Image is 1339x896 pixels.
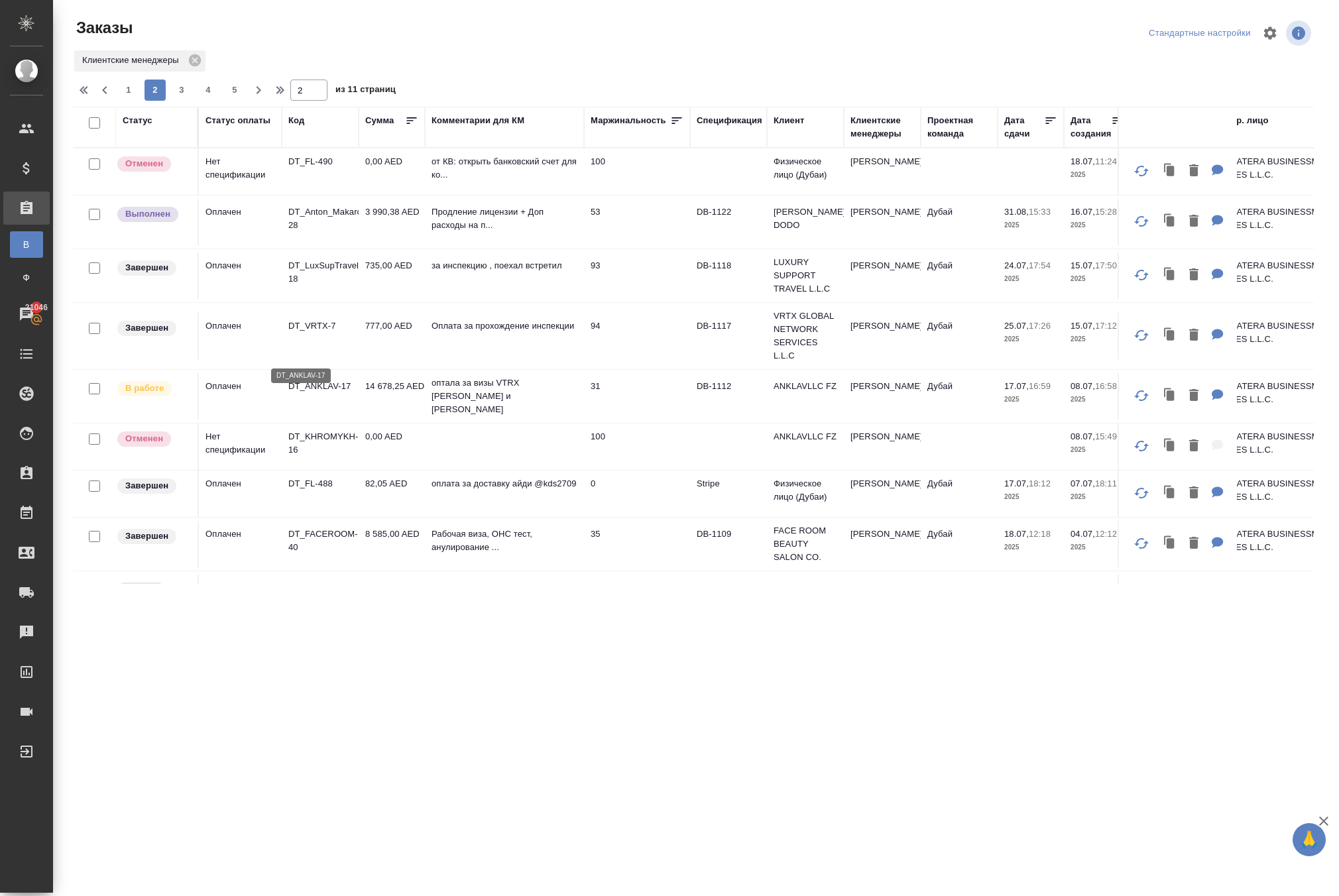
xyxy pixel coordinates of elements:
[432,205,577,232] p: Продление лицензии + Доп расходы на п...
[1071,393,1124,406] p: 2025
[359,148,425,195] td: 0,00 AED
[921,471,998,517] td: Дубай
[116,430,191,448] div: Выставляет КМ после отмены со стороны клиента. Если уже после запуска – КМ пишет ПМу про отмену, ...
[1183,530,1205,557] button: Удалить
[1095,260,1117,270] p: 17:50
[288,430,352,457] p: DT_KHROMYKH-16
[1071,443,1124,457] p: 2025
[774,581,837,594] p: AWATERA
[844,199,921,245] td: [PERSON_NAME]
[844,575,921,621] td: [PERSON_NAME]
[774,524,837,564] p: FACE ROOM BEAUTY SALON CO.
[432,155,577,182] p: от КВ: открыть банковский счет для ко...
[1183,158,1205,185] button: Удалить
[1157,158,1183,185] button: Клонировать
[1157,530,1183,557] button: Клонировать
[1071,219,1124,232] p: 2025
[1004,207,1029,217] p: 31.08,
[1071,583,1095,592] p: 03.07,
[288,319,352,333] p: DT_VRTX-7
[359,199,425,245] td: 3 990,38 AED
[116,319,191,337] div: Выставляет КМ при направлении счета или после выполнения всех работ/сдачи заказа клиенту. Окончат...
[921,313,998,359] td: Дубай
[584,148,690,195] td: 100
[10,231,43,258] a: В
[1126,205,1157,237] button: Обновить
[1071,207,1095,217] p: 16.07,
[584,423,690,470] td: 100
[116,477,191,495] div: Выставляет КМ при направлении счета или после выполнения всех работ/сдачи заказа клиенту. Окончат...
[432,114,524,127] div: Комментарии для КМ
[1205,158,1230,185] button: Для КМ: от КВ: открыть банковский счет для компании в Дубае, учредитель из Армении
[844,373,921,420] td: [PERSON_NAME]
[1293,823,1326,856] button: 🙏
[116,155,191,173] div: Выставляет КМ после отмены со стороны клиента. Если уже после запуска – КМ пишет ПМу про отмену, ...
[17,301,56,314] span: 21046
[1095,583,1117,592] p: 12:16
[1183,480,1205,507] button: Удалить
[125,530,168,543] p: Завершен
[921,521,998,567] td: Дубай
[17,271,36,284] span: Ф
[1205,382,1230,410] button: Для КМ: оптала за визы VTRX Кирилла и Никиты
[1029,207,1051,217] p: 15:33
[432,259,577,272] p: за инспекцию , поехал встретил
[1071,529,1095,539] p: 04.07,
[1071,541,1124,554] p: 2025
[774,114,804,127] div: Клиент
[288,155,352,168] p: DT_FL-490
[82,54,184,67] p: Клиентские менеджеры
[1029,529,1051,539] p: 12:18
[1183,208,1205,235] button: Удалить
[1071,381,1095,391] p: 08.07,
[10,264,43,291] a: Ф
[199,575,282,621] td: Нет спецификации
[125,157,163,170] p: Отменен
[1004,490,1057,504] p: 2025
[205,114,270,127] div: Статус оплаты
[1071,156,1095,166] p: 18.07,
[774,256,837,296] p: LUXURY SUPPORT TRAVEL L.L.C
[1004,381,1029,391] p: 17.07,
[690,252,767,299] td: DB-1118
[1095,478,1117,488] p: 18:11
[584,252,690,299] td: 93
[432,528,577,554] p: Рабочая виза, ОНС тест, анулирование ...
[171,80,192,101] button: 3
[198,80,219,101] button: 4
[1254,17,1286,49] span: Настроить таблицу
[199,199,282,245] td: Оплачен
[199,471,282,517] td: Оплачен
[359,575,425,621] td: 0,00 ₽
[125,261,168,274] p: Завершен
[125,382,164,395] p: В работе
[1004,321,1029,331] p: 25.07,
[1004,272,1057,286] p: 2025
[116,259,191,277] div: Выставляет КМ при направлении счета или после выполнения всех работ/сдачи заказа клиенту. Окончат...
[199,373,282,420] td: Оплачен
[118,80,139,101] button: 1
[288,528,352,554] p: DT_FACEROOM-40
[1071,321,1095,331] p: 15.07,
[359,313,425,359] td: 777,00 AED
[1145,23,1254,44] div: split button
[1004,393,1057,406] p: 2025
[224,80,245,101] button: 5
[844,252,921,299] td: [PERSON_NAME]
[125,479,168,492] p: Завершен
[1205,322,1230,349] button: Для КМ: Оплата за прохождение инспекции
[432,376,577,416] p: оптала за визы VTRX [PERSON_NAME] и [PERSON_NAME]
[288,477,352,490] p: DT_FL-488
[432,319,577,333] p: Оплата за прохождение инспекции
[73,17,133,38] span: Заказы
[1071,431,1095,441] p: 08.07,
[125,432,163,445] p: Отменен
[288,380,352,393] p: DT_ANKLAV-17
[1004,333,1057,346] p: 2025
[123,114,152,127] div: Статус
[1157,262,1183,289] button: Клонировать
[1126,380,1157,412] button: Обновить
[116,581,191,599] div: Выставляется автоматически при создании заказа
[1126,319,1157,351] button: Обновить
[774,430,837,443] p: ANKLAVLLC FZ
